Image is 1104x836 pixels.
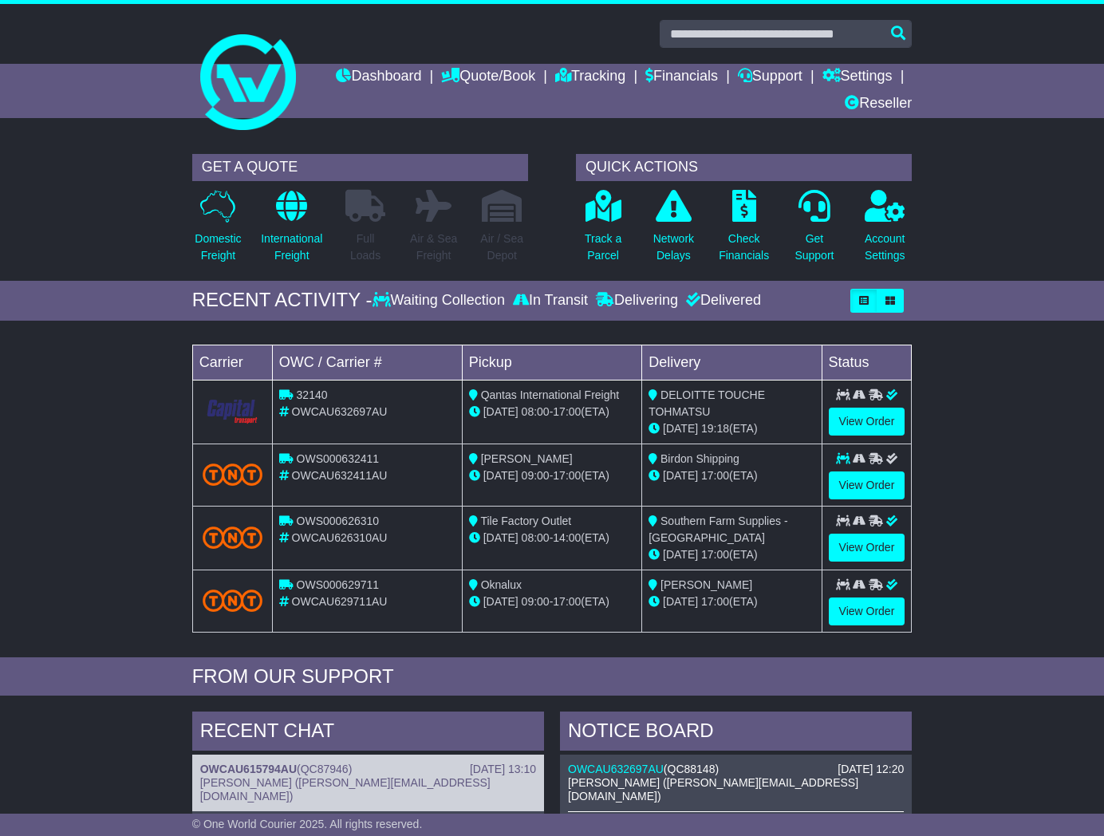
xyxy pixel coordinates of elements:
a: Reseller [845,91,912,118]
div: QUICK ACTIONS [576,154,912,181]
span: OWCAU632411AU [292,469,388,482]
a: Financials [645,64,718,91]
span: 17:00 [553,469,581,482]
div: In Transit [509,292,592,310]
p: Air & Sea Freight [410,231,457,264]
span: 09:00 [522,595,550,608]
p: International Freight [261,231,322,264]
div: FROM OUR SUPPORT [192,665,913,688]
td: Carrier [192,345,272,380]
p: Get Support [794,231,834,264]
span: 32140 [297,388,328,401]
a: NetworkDelays [653,189,695,273]
td: Pickup [462,345,641,380]
span: [DATE] [483,531,518,544]
span: OWCAU629711AU [292,595,388,608]
span: 09:00 [522,469,550,482]
td: Status [822,345,912,380]
span: [DATE] [483,595,518,608]
span: Oknalux [481,578,522,591]
a: OWCAU632697AU [568,763,664,775]
span: Qantas International Freight [481,388,620,401]
div: Delivered [682,292,761,310]
a: View Order [829,597,905,625]
div: (ETA) [649,593,814,610]
p: Check Financials [719,231,769,264]
div: (ETA) [649,420,814,437]
span: [PERSON_NAME] [660,578,752,591]
img: TNT_Domestic.png [203,526,262,548]
span: © One World Courier 2025. All rights reserved. [192,818,423,830]
a: InternationalFreight [260,189,323,273]
a: View Order [829,471,905,499]
p: Air / Sea Depot [480,231,523,264]
a: OWCAU615794AU [200,763,297,775]
div: ( ) [568,763,904,776]
span: 17:00 [701,595,729,608]
span: QC87946 [301,763,349,775]
img: TNT_Domestic.png [203,463,262,485]
span: OWS000629711 [297,578,380,591]
div: GET A QUOTE [192,154,528,181]
span: OWCAU626310AU [292,531,388,544]
p: Track a Parcel [585,231,621,264]
span: [DATE] [663,422,698,435]
a: Track aParcel [584,189,622,273]
div: [DATE] 12:20 [838,763,904,776]
a: Support [738,64,802,91]
p: Domestic Freight [195,231,241,264]
span: [PERSON_NAME] ([PERSON_NAME][EMAIL_ADDRESS][DOMAIN_NAME]) [568,776,858,802]
span: DELOITTE TOUCHE TOHMATSU [649,388,765,418]
span: Southern Farm Supplies - [GEOGRAPHIC_DATA] [649,515,787,544]
span: [PERSON_NAME] [481,452,573,465]
span: [DATE] [663,469,698,482]
span: OWCAU632697AU [292,405,388,418]
span: QC88148 [668,763,716,775]
span: 14:00 [553,531,581,544]
div: RECENT CHAT [192,712,544,755]
a: Settings [822,64,893,91]
td: OWC / Carrier # [272,345,462,380]
a: View Order [829,534,905,562]
p: Full Loads [345,231,385,264]
a: GetSupport [794,189,834,273]
div: - (ETA) [469,404,635,420]
a: CheckFinancials [718,189,770,273]
a: Tracking [555,64,625,91]
p: Network Delays [653,231,694,264]
span: 17:00 [553,595,581,608]
div: - (ETA) [469,467,635,484]
a: DomesticFreight [194,189,242,273]
a: AccountSettings [864,189,906,273]
div: NOTICE BOARD [560,712,912,755]
span: OWS000632411 [297,452,380,465]
span: [PERSON_NAME] ([PERSON_NAME][EMAIL_ADDRESS][DOMAIN_NAME]) [200,776,491,802]
td: Delivery [642,345,822,380]
span: 17:00 [701,548,729,561]
div: ( ) [200,763,536,776]
a: Dashboard [336,64,421,91]
span: 08:00 [522,531,550,544]
span: Tile Factory Outlet [480,515,571,527]
span: OWS000626310 [297,515,380,527]
div: - (ETA) [469,593,635,610]
img: TNT_Domestic.png [203,590,262,611]
div: - (ETA) [469,530,635,546]
span: 17:00 [701,469,729,482]
span: Birdon Shipping [660,452,739,465]
p: Account Settings [865,231,905,264]
div: [DATE] 13:10 [470,763,536,776]
div: RECENT ACTIVITY - [192,289,373,312]
a: View Order [829,408,905,436]
div: (ETA) [649,546,814,563]
div: Waiting Collection [373,292,509,310]
span: [DATE] [483,405,518,418]
a: Quote/Book [441,64,535,91]
span: [DATE] [663,548,698,561]
div: Delivering [592,292,682,310]
img: CapitalTransport.png [203,396,262,427]
div: (ETA) [649,467,814,484]
span: 08:00 [522,405,550,418]
span: 17:00 [553,405,581,418]
span: [DATE] [483,469,518,482]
